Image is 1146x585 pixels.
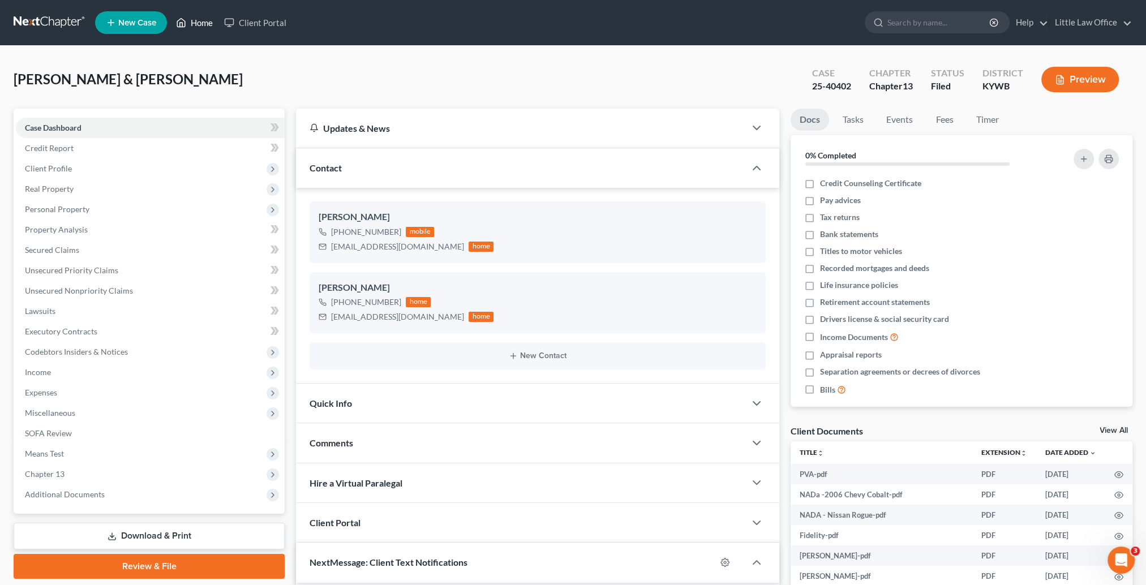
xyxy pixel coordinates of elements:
[791,464,972,484] td: PVA-pdf
[1131,547,1140,556] span: 3
[800,448,824,457] a: Titleunfold_more
[25,225,88,234] span: Property Analysis
[820,313,949,325] span: Drivers license & social security card
[14,523,285,549] a: Download & Print
[972,505,1036,525] td: PDF
[887,12,991,33] input: Search by name...
[331,226,401,238] div: [PHONE_NUMBER]
[118,19,156,27] span: New Case
[820,195,861,206] span: Pay advices
[820,366,980,377] span: Separation agreements or decrees of divorces
[791,109,829,131] a: Docs
[319,351,757,360] button: New Contact
[25,143,74,153] span: Credit Report
[791,545,972,566] td: [PERSON_NAME]-pdf
[25,184,74,193] span: Real Property
[820,263,929,274] span: Recorded mortgages and deeds
[25,449,64,458] span: Means Test
[25,326,97,336] span: Executory Contracts
[926,109,963,131] a: Fees
[1036,464,1105,484] td: [DATE]
[16,138,285,158] a: Credit Report
[1049,12,1132,33] a: Little Law Office
[972,545,1036,566] td: PDF
[310,398,352,408] span: Quick Info
[791,505,972,525] td: NADA - Nissan Rogue-pdf
[331,311,464,322] div: [EMAIL_ADDRESS][DOMAIN_NAME]
[1089,450,1096,457] i: expand_more
[310,478,402,488] span: Hire a Virtual Paralegal
[877,109,922,131] a: Events
[310,557,467,567] span: NextMessage: Client Text Notifications
[1100,427,1128,435] a: View All
[1020,450,1027,457] i: unfold_more
[982,80,1023,93] div: KYWB
[1036,545,1105,566] td: [DATE]
[820,349,882,360] span: Appraisal reports
[218,12,292,33] a: Client Portal
[1036,505,1105,525] td: [DATE]
[25,265,118,275] span: Unsecured Priority Claims
[25,367,51,377] span: Income
[25,164,72,173] span: Client Profile
[931,67,964,80] div: Status
[16,118,285,138] a: Case Dashboard
[16,240,285,260] a: Secured Claims
[25,428,72,438] span: SOFA Review
[1108,547,1135,574] iframe: Intercom live chat
[967,109,1008,131] a: Timer
[820,279,898,291] span: Life insurance policies
[1045,448,1096,457] a: Date Added expand_more
[1036,484,1105,505] td: [DATE]
[319,281,757,295] div: [PERSON_NAME]
[25,388,57,397] span: Expenses
[972,484,1036,505] td: PDF
[981,448,1027,457] a: Extensionunfold_more
[820,296,930,308] span: Retirement account statements
[791,525,972,545] td: Fidelity-pdf
[820,178,921,189] span: Credit Counseling Certificate
[16,321,285,342] a: Executory Contracts
[406,297,431,307] div: home
[16,260,285,281] a: Unsecured Priority Claims
[1041,67,1119,92] button: Preview
[1010,12,1048,33] a: Help
[25,245,79,255] span: Secured Claims
[25,306,55,316] span: Lawsuits
[812,80,851,93] div: 25-40402
[982,67,1023,80] div: District
[310,437,353,448] span: Comments
[972,525,1036,545] td: PDF
[820,332,888,343] span: Income Documents
[820,212,860,223] span: Tax returns
[25,204,89,214] span: Personal Property
[170,12,218,33] a: Home
[931,80,964,93] div: Filed
[817,450,824,457] i: unfold_more
[14,554,285,579] a: Review & File
[869,80,913,93] div: Chapter
[834,109,873,131] a: Tasks
[805,150,856,160] strong: 0% Completed
[310,162,342,173] span: Contact
[820,246,902,257] span: Titles to motor vehicles
[310,122,732,134] div: Updates & News
[469,242,493,252] div: home
[1036,525,1105,545] td: [DATE]
[791,484,972,505] td: NADa -2006 Chevy Cobalt-pdf
[319,210,757,224] div: [PERSON_NAME]
[16,281,285,301] a: Unsecured Nonpriority Claims
[869,67,913,80] div: Chapter
[331,241,464,252] div: [EMAIL_ADDRESS][DOMAIN_NAME]
[25,286,133,295] span: Unsecured Nonpriority Claims
[469,312,493,322] div: home
[406,227,434,237] div: mobile
[331,296,401,308] div: [PHONE_NUMBER]
[25,347,128,356] span: Codebtors Insiders & Notices
[25,123,81,132] span: Case Dashboard
[972,464,1036,484] td: PDF
[25,489,105,499] span: Additional Documents
[903,80,913,91] span: 13
[820,384,835,395] span: Bills
[791,425,863,437] div: Client Documents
